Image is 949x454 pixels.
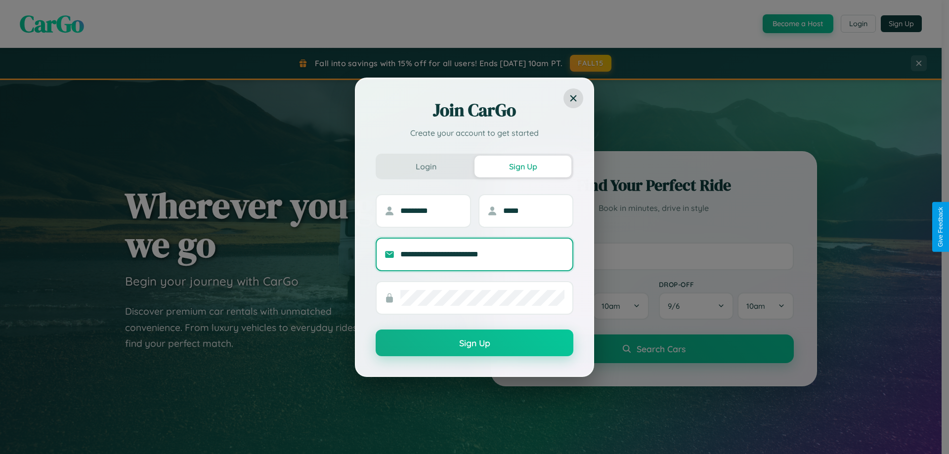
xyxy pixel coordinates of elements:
h2: Join CarGo [376,98,573,122]
div: Give Feedback [937,207,944,247]
button: Login [378,156,474,177]
button: Sign Up [376,330,573,356]
button: Sign Up [474,156,571,177]
p: Create your account to get started [376,127,573,139]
